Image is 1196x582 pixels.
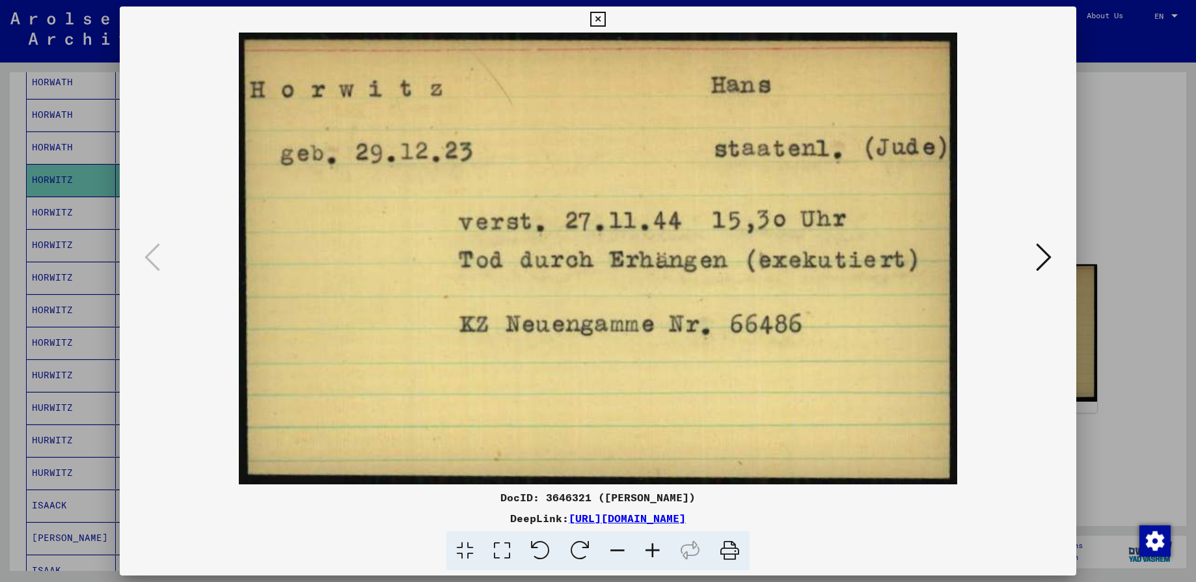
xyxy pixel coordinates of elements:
div: DeepLink: [120,510,1076,526]
div: Change consent [1139,525,1170,556]
img: 001.jpg [164,33,1032,484]
a: [URL][DOMAIN_NAME] [569,512,686,525]
img: Change consent [1139,525,1171,557]
div: DocID: 3646321 ([PERSON_NAME]) [120,490,1076,505]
